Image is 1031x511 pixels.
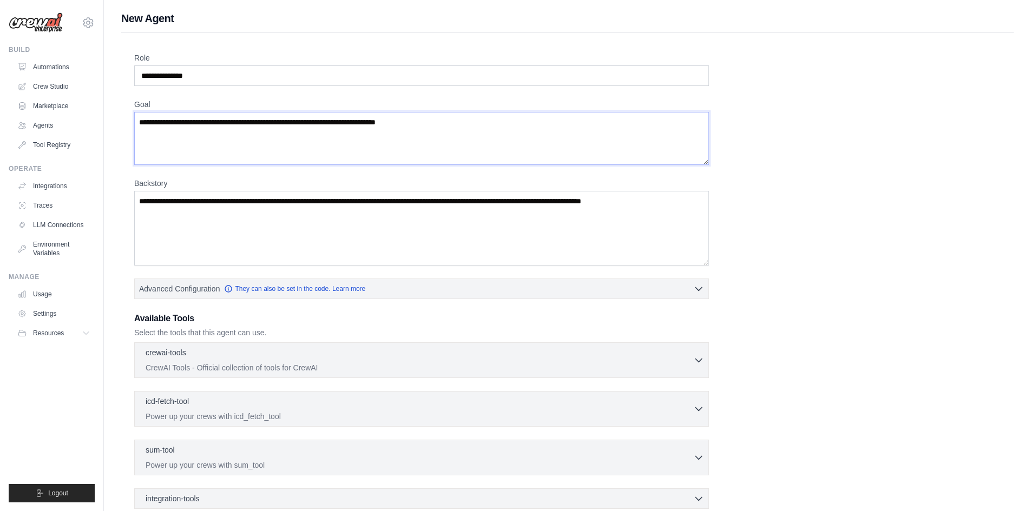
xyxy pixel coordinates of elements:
button: Logout [9,484,95,502]
a: Integrations [13,177,95,195]
label: Role [134,52,709,63]
a: Automations [13,58,95,76]
span: integration-tools [146,493,200,504]
a: Environment Variables [13,236,95,262]
p: Power up your crews with sum_tool [146,460,693,470]
button: sum-tool Power up your crews with sum_tool [139,444,704,470]
button: integration-tools [139,493,704,504]
p: crewai-tools [146,347,186,358]
p: Power up your crews with icd_fetch_tool [146,411,693,422]
button: Resources [13,324,95,342]
div: Manage [9,273,95,281]
a: Agents [13,117,95,134]
img: Logo [9,12,63,33]
span: Resources [33,329,64,337]
p: CrewAI Tools - Official collection of tools for CrewAI [146,362,693,373]
a: Crew Studio [13,78,95,95]
button: crewai-tools CrewAI Tools - Official collection of tools for CrewAI [139,347,704,373]
label: Backstory [134,178,709,189]
a: Tool Registry [13,136,95,154]
span: Logout [48,489,68,497]
h3: Available Tools [134,312,709,325]
p: Select the tools that this agent can use. [134,327,709,338]
button: Advanced Configuration They can also be set in the code. Learn more [135,279,708,298]
button: icd-fetch-tool Power up your crews with icd_fetch_tool [139,396,704,422]
a: LLM Connections [13,216,95,234]
a: They can also be set in the code. Learn more [224,284,365,293]
h1: New Agent [121,11,1014,26]
label: Goal [134,99,709,110]
a: Traces [13,197,95,214]
a: Usage [13,286,95,303]
div: Build [9,45,95,54]
span: Advanced Configuration [139,283,220,294]
p: sum-tool [146,444,175,455]
p: icd-fetch-tool [146,396,189,407]
a: Settings [13,305,95,322]
a: Marketplace [13,97,95,115]
div: Operate [9,164,95,173]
